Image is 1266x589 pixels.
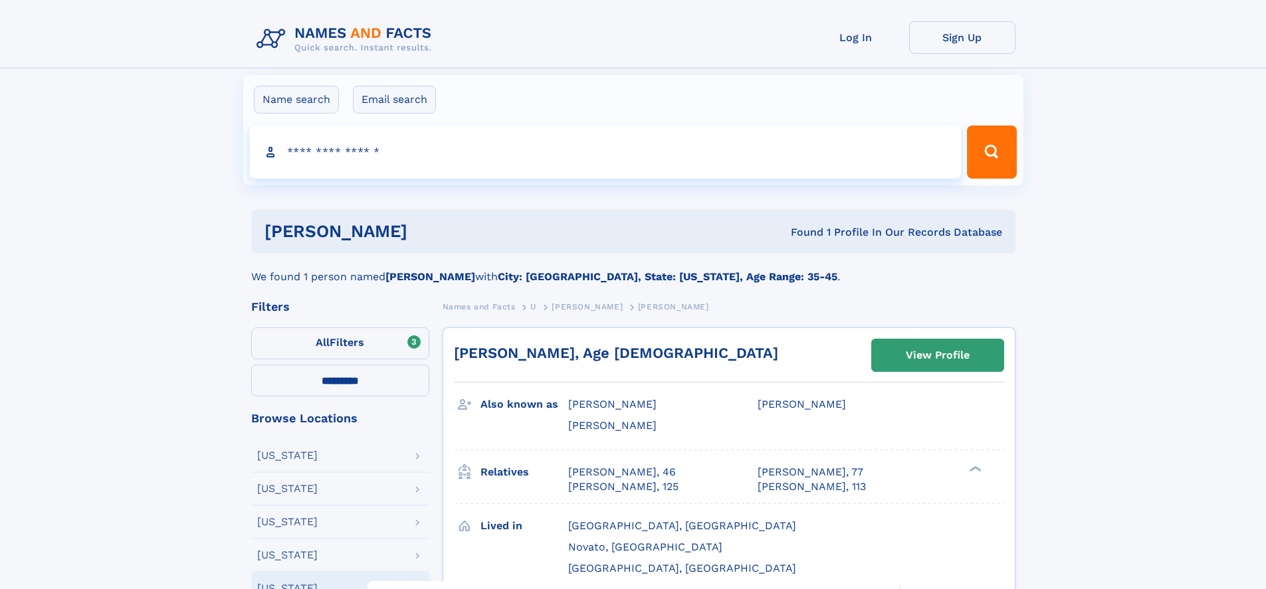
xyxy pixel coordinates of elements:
[758,465,863,479] a: [PERSON_NAME], 77
[443,298,516,315] a: Names and Facts
[251,21,443,57] img: Logo Names and Facts
[385,270,475,283] b: [PERSON_NAME]
[257,550,318,560] div: [US_STATE]
[480,515,568,537] h3: Lived in
[530,302,537,311] span: U
[568,562,796,574] span: [GEOGRAPHIC_DATA], [GEOGRAPHIC_DATA]
[251,301,429,313] div: Filters
[966,464,982,473] div: ❯
[251,253,1015,285] div: We found 1 person named with .
[638,302,709,311] span: [PERSON_NAME]
[530,298,537,315] a: U
[568,398,657,410] span: [PERSON_NAME]
[909,21,1015,54] a: Sign Up
[454,345,778,361] a: [PERSON_NAME], Age [DEMOGRAPHIC_DATA]
[552,298,623,315] a: [PERSON_NAME]
[967,126,1016,179] button: Search Button
[906,340,970,371] div: View Profile
[254,86,339,114] label: Name search
[498,270,837,283] b: City: [GEOGRAPHIC_DATA], State: [US_STATE], Age Range: 35-45
[316,336,330,349] span: All
[758,398,846,410] span: [PERSON_NAME]
[568,519,796,532] span: [GEOGRAPHIC_DATA], [GEOGRAPHIC_DATA]
[480,393,568,416] h3: Also known as
[353,86,436,114] label: Email search
[568,465,676,479] a: [PERSON_NAME], 46
[264,223,599,240] h1: [PERSON_NAME]
[257,450,318,461] div: [US_STATE]
[568,541,722,553] span: Novato, [GEOGRAPHIC_DATA]
[599,225,1002,240] div: Found 1 Profile In Our Records Database
[568,419,657,432] span: [PERSON_NAME]
[251,412,429,424] div: Browse Locations
[872,339,1003,371] a: View Profile
[257,517,318,527] div: [US_STATE]
[257,483,318,494] div: [US_STATE]
[251,327,429,359] label: Filters
[803,21,909,54] a: Log In
[758,479,866,494] a: [PERSON_NAME], 113
[552,302,623,311] span: [PERSON_NAME]
[568,479,679,494] a: [PERSON_NAME], 125
[250,126,962,179] input: search input
[480,461,568,483] h3: Relatives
